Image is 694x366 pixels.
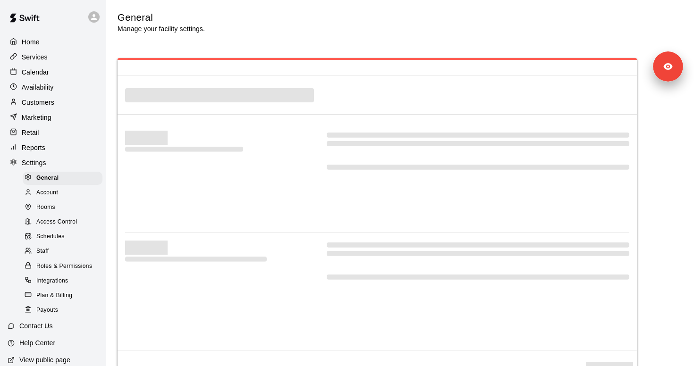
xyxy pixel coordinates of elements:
[19,355,70,365] p: View public page
[36,291,72,300] span: Plan & Billing
[23,216,102,229] div: Access Control
[36,247,49,256] span: Staff
[8,110,99,125] a: Marketing
[36,188,58,198] span: Account
[118,11,205,24] h5: General
[23,186,102,200] div: Account
[36,306,58,315] span: Payouts
[23,274,106,288] a: Integrations
[8,95,99,109] a: Customers
[23,230,106,244] a: Schedules
[22,67,49,77] p: Calendar
[8,50,99,64] a: Services
[23,245,102,258] div: Staff
[22,143,45,152] p: Reports
[23,260,102,273] div: Roles & Permissions
[22,158,46,167] p: Settings
[23,288,106,303] a: Plan & Billing
[23,304,102,317] div: Payouts
[36,174,59,183] span: General
[23,171,106,185] a: General
[8,35,99,49] a: Home
[36,203,55,212] span: Rooms
[23,303,106,317] a: Payouts
[22,98,54,107] p: Customers
[36,276,68,286] span: Integrations
[22,128,39,137] p: Retail
[23,274,102,288] div: Integrations
[23,259,106,274] a: Roles & Permissions
[8,156,99,170] a: Settings
[22,37,40,47] p: Home
[22,113,51,122] p: Marketing
[23,289,102,302] div: Plan & Billing
[23,215,106,230] a: Access Control
[23,230,102,243] div: Schedules
[23,201,102,214] div: Rooms
[22,52,48,62] p: Services
[8,141,99,155] a: Reports
[23,172,102,185] div: General
[8,65,99,79] a: Calendar
[36,232,65,241] span: Schedules
[8,80,99,94] a: Availability
[23,244,106,259] a: Staff
[19,338,55,348] p: Help Center
[19,321,53,331] p: Contact Us
[118,24,205,33] p: Manage your facility settings.
[23,200,106,215] a: Rooms
[22,83,54,92] p: Availability
[36,217,77,227] span: Access Control
[23,185,106,200] a: Account
[8,125,99,140] a: Retail
[36,262,92,271] span: Roles & Permissions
